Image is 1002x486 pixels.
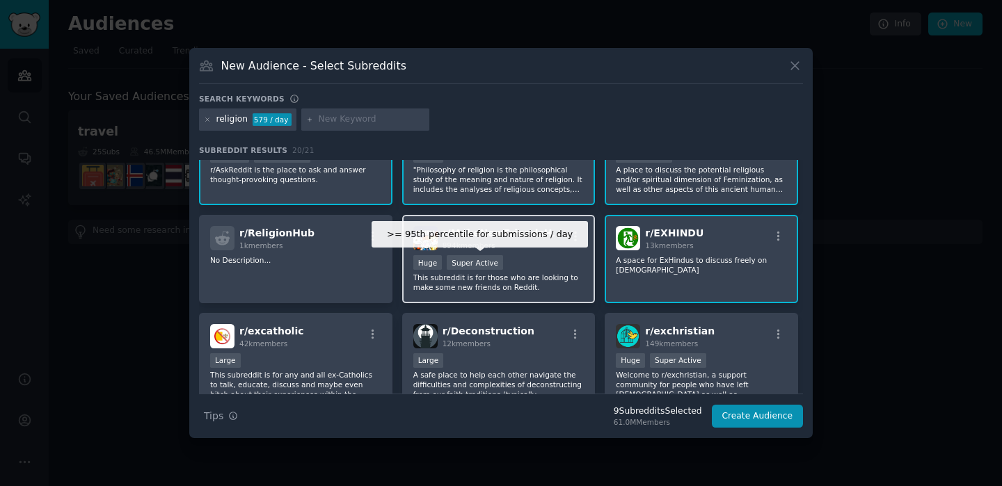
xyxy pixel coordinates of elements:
[443,325,534,337] span: r/ Deconstruction
[443,227,571,238] span: r/ MakeNewFriendsHere
[319,113,424,126] input: New Keyword
[447,255,503,270] div: Super Active
[413,165,584,194] p: "Philosophy of religion is the philosophical study of the meaning and nature of religion. It incl...
[199,404,243,428] button: Tips
[204,409,223,423] span: Tips
[616,353,645,368] div: Huge
[210,353,241,368] div: Large
[645,339,698,348] span: 149k members
[616,226,640,250] img: EXHINDU
[413,370,584,399] p: A safe place to help each other navigate the difficulties and complexities of deconstructing from...
[645,227,703,238] span: r/ EXHINDU
[645,241,693,250] span: 13k members
[443,241,495,250] span: 894k members
[210,165,381,184] p: r/AskReddit is the place to ask and answer thought-provoking questions.
[216,113,248,126] div: religion
[239,339,287,348] span: 42k members
[614,417,702,427] div: 61.0M Members
[645,325,715,337] span: r/ exchristian
[443,339,491,348] span: 12k members
[614,405,702,418] div: 9 Subreddit s Selected
[292,146,315,154] span: 20 / 21
[616,255,787,275] p: A space for ExHindus to discuss freely on [DEMOGRAPHIC_DATA]
[616,370,787,399] p: Welcome to r/exchristian, a support community for people who have left [DEMOGRAPHIC_DATA] as well...
[712,405,804,428] button: Create Audience
[253,113,292,126] div: 579 / day
[221,58,406,73] h3: New Audience - Select Subreddits
[199,145,287,155] span: Subreddit Results
[616,165,787,194] p: A place to discuss the potential religious and/or spiritual dimension of Feminization, as well as...
[413,353,444,368] div: Large
[239,241,283,250] span: 1k members
[210,255,381,265] p: No Description...
[239,227,315,238] span: r/ ReligionHub
[413,324,438,348] img: Deconstruction
[413,255,443,270] div: Huge
[199,94,285,104] h3: Search keywords
[616,324,640,348] img: exchristian
[210,324,234,348] img: excatholic
[210,370,381,399] p: This subreddit is for any and all ex-Catholics to talk, educate, discuss and maybe even bitch abo...
[239,325,303,337] span: r/ excatholic
[650,353,706,368] div: Super Active
[413,226,438,250] img: MakeNewFriendsHere
[413,273,584,292] p: This subreddit is for those who are looking to make some new friends on Reddit.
